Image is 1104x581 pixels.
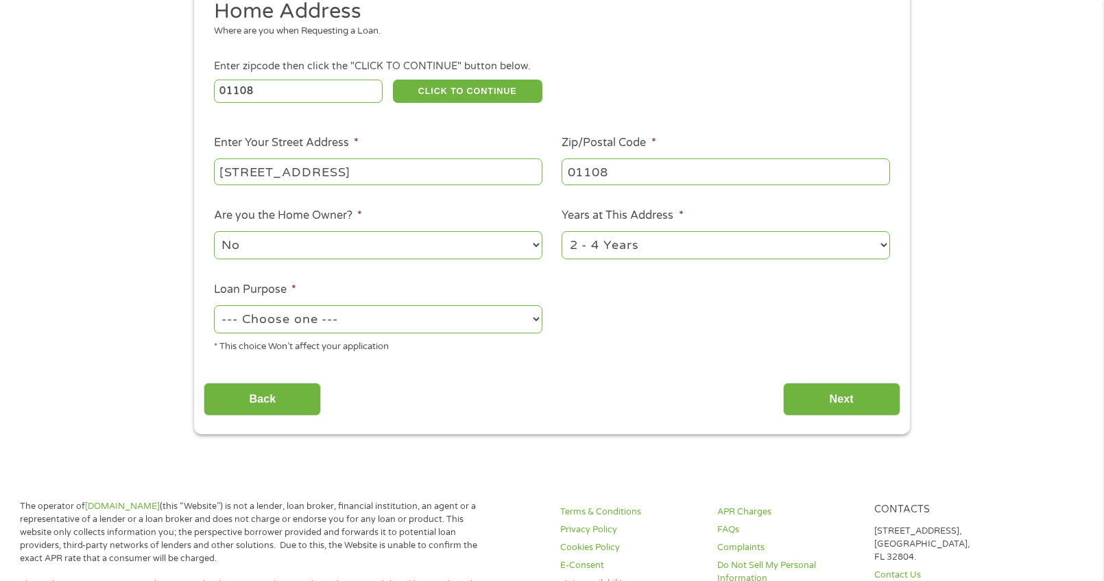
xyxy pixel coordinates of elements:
a: Terms & Conditions [560,506,700,519]
label: Are you the Home Owner? [214,209,362,223]
input: 1 Main Street [214,158,542,185]
a: Privacy Policy [560,523,700,536]
a: APR Charges [717,506,857,519]
input: Back [204,383,321,416]
div: Enter zipcode then click the "CLICK TO CONTINUE" button below. [214,59,890,74]
a: Complaints [717,541,857,554]
a: FAQs [717,523,857,536]
div: * This choice Won’t affect your application [214,335,542,354]
label: Loan Purpose [214,283,296,297]
label: Years at This Address [562,209,683,223]
p: The operator of (this “Website”) is not a lender, loan broker, financial institution, an agent or... [20,500,490,565]
label: Enter Your Street Address [214,136,359,150]
p: [STREET_ADDRESS], [GEOGRAPHIC_DATA], FL 32804. [874,525,1014,564]
a: Cookies Policy [560,541,700,554]
h4: Contacts [874,503,1014,517]
button: CLICK TO CONTINUE [393,80,542,103]
a: E-Consent [560,559,700,572]
label: Zip/Postal Code [562,136,656,150]
input: Next [783,383,900,416]
input: Enter Zipcode (e.g 01510) [214,80,383,103]
div: Where are you when Requesting a Loan. [214,25,880,38]
a: [DOMAIN_NAME] [85,501,160,512]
